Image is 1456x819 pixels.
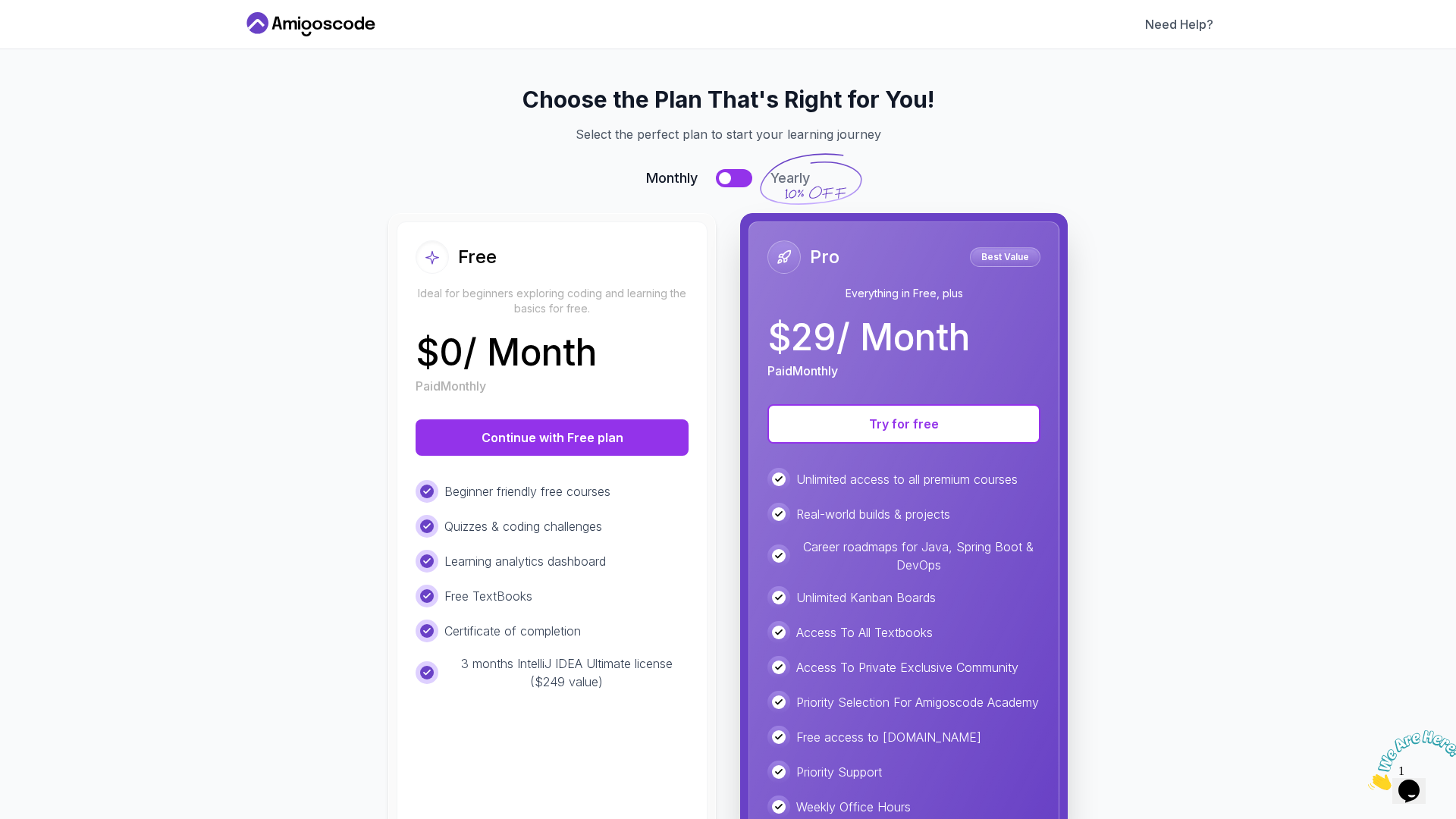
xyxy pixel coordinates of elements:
p: Everything in Free, plus [767,286,1040,301]
p: Priority Selection For Amigoscode Academy [796,693,1039,711]
p: Free TextBooks [444,587,532,605]
h2: Choose the Plan That's Right for You! [261,86,1195,113]
p: Priority Support [796,763,882,781]
p: Learning analytics dashboard [444,552,606,570]
button: Continue with Free plan [416,419,689,456]
p: Quizzes & coding challenges [444,517,602,535]
p: Select the perfect plan to start your learning journey [261,125,1195,143]
p: Unlimited access to all premium courses [796,470,1018,488]
p: Certificate of completion [444,622,581,640]
p: Paid Monthly [767,362,838,380]
p: Ideal for beginners exploring coding and learning the basics for free. [416,286,689,316]
p: Paid Monthly [416,377,486,395]
p: Access To Private Exclusive Community [796,658,1018,676]
img: Chat attention grabber [6,6,100,66]
p: $ 0 / Month [416,334,597,371]
p: 3 months IntelliJ IDEA Ultimate license ($249 value) [444,654,689,691]
p: Career roadmaps for Java, Spring Boot & DevOps [796,538,1040,574]
p: Real-world builds & projects [796,505,950,523]
h2: Pro [810,245,839,269]
p: Free access to [DOMAIN_NAME] [796,728,981,746]
span: Monthly [646,168,698,189]
p: Beginner friendly free courses [444,482,610,500]
p: Weekly Office Hours [796,798,911,816]
iframe: chat widget [1362,724,1456,796]
h2: Free [458,245,497,269]
a: Need Help? [1145,15,1213,33]
p: $ 29 / Month [767,319,970,356]
button: Try for free [767,404,1040,444]
p: Unlimited Kanban Boards [796,588,936,607]
p: Access To All Textbooks [796,623,933,642]
span: 1 [6,6,12,19]
p: Best Value [972,249,1038,265]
